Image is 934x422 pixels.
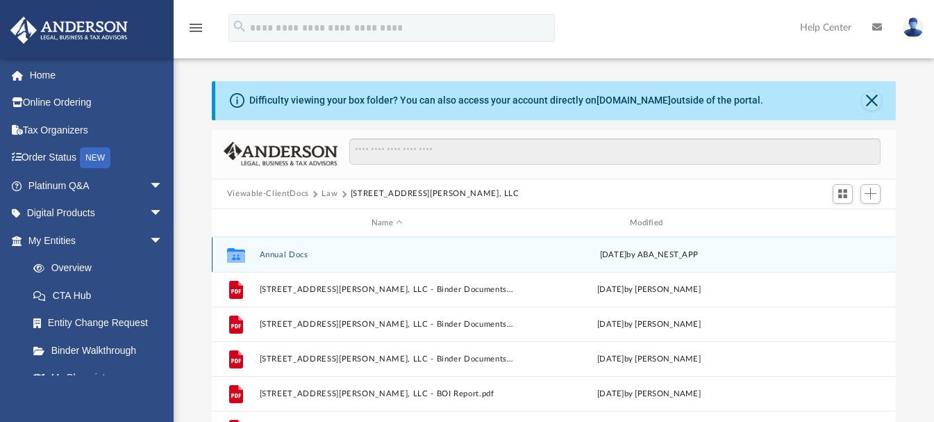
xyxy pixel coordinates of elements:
button: Annual Docs [259,250,515,259]
div: [DATE] by [PERSON_NAME] [521,284,776,296]
a: Tax Organizers [10,116,184,144]
a: My Blueprint [19,364,177,392]
div: id [218,217,253,229]
a: menu [187,26,204,36]
img: Anderson Advisors Platinum Portal [6,17,132,44]
button: [STREET_ADDRESS][PERSON_NAME], LLC - Binder Documents.pdf [259,355,515,364]
a: Online Ordering [10,89,184,117]
div: [DATE] by [PERSON_NAME] [521,318,776,331]
input: Search files and folders [349,138,881,165]
i: menu [187,19,204,36]
div: NEW [80,147,110,168]
a: Home [10,61,184,89]
button: Viewable-ClientDocs [227,188,309,200]
a: My Entitiesarrow_drop_down [10,227,184,254]
button: [STREET_ADDRESS][PERSON_NAME], LLC [351,188,519,200]
button: [STREET_ADDRESS][PERSON_NAME], LLC - Binder Documents - DocuSigned (1).pdf [259,285,515,294]
button: Switch to Grid View [833,184,853,204]
a: Entity Change Request [19,309,184,337]
button: [STREET_ADDRESS][PERSON_NAME], LLC - BOI Report.pdf [259,389,515,398]
a: Order StatusNEW [10,144,184,172]
a: Platinum Q&Aarrow_drop_down [10,172,184,200]
span: arrow_drop_down [149,200,177,228]
div: Difficulty viewing your box folder? You can also access your account directly on outside of the p... [249,93,763,108]
div: Modified [521,217,777,229]
span: arrow_drop_down [149,227,177,255]
a: Overview [19,254,184,282]
div: [DATE] by [PERSON_NAME] [521,388,776,400]
a: Digital Productsarrow_drop_down [10,200,184,227]
a: [DOMAIN_NAME] [597,95,671,106]
i: search [232,19,247,34]
div: Name [258,217,515,229]
button: Add [860,184,881,204]
div: id [783,217,880,229]
a: Binder Walkthrough [19,336,184,364]
span: arrow_drop_down [149,172,177,200]
div: [DATE] by ABA_NEST_APP [521,249,776,261]
button: Law [322,188,337,200]
img: User Pic [903,17,924,38]
a: CTA Hub [19,282,184,309]
button: [STREET_ADDRESS][PERSON_NAME], LLC - Binder Documents - DocuSigned.pdf [259,320,515,329]
div: [DATE] by [PERSON_NAME] [521,353,776,366]
button: Close [862,91,881,111]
